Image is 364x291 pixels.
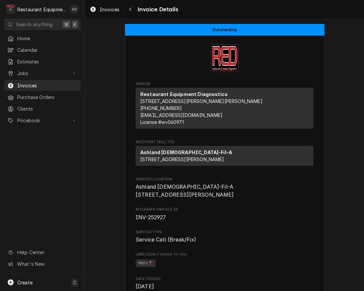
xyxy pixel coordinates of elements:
span: Invoices [17,82,77,89]
span: Roopairs Invoice ID [136,207,313,212]
span: Ashland [DEMOGRAPHIC_DATA]-Fil-A [STREET_ADDRESS][PERSON_NAME] [136,184,234,198]
span: Invoice Details [136,5,178,14]
div: [object Object] [136,252,313,268]
div: R [6,5,15,14]
span: Date Issued [136,283,313,291]
span: Search anything [16,21,53,28]
span: Estimates [17,58,77,65]
div: Restaurant Equipment Diagnostics's Avatar [6,5,15,14]
div: Recipient (Bill To) [136,146,313,168]
a: [EMAIL_ADDRESS][DOMAIN_NAME] [140,112,222,118]
a: Invoices [87,4,122,15]
span: Service Location [136,177,313,182]
div: KR [70,5,79,14]
span: Purchase Orders [17,94,77,101]
img: Logo [211,44,239,72]
a: Invoices [4,80,81,91]
span: Create [17,280,33,285]
div: Recipient (Bill To) [136,146,313,166]
span: License # wv060971 [140,119,184,125]
div: Service Location [136,177,313,199]
span: Service Location [136,183,313,199]
a: Go to Help Center [4,247,81,258]
div: Invoice Sender [136,81,313,132]
span: Date Issued [136,276,313,282]
span: (Only Visible to You) [149,252,187,256]
span: Roopairs Invoice ID [136,214,313,222]
span: What's New [17,260,77,267]
span: [object Object] [136,258,313,268]
span: K [73,21,76,28]
span: C [73,279,76,286]
strong: Ashland [DEMOGRAPHIC_DATA]-Fil-A [140,149,232,155]
div: Sender [136,88,313,131]
span: [DATE] [136,283,154,290]
button: Navigate back [125,4,136,15]
span: [STREET_ADDRESS][PERSON_NAME] [140,156,224,162]
span: Pricebook [17,117,67,124]
div: Restaurant Equipment Diagnostics [17,6,66,13]
span: INV-252927 [136,214,166,221]
a: Go to What's New [4,258,81,269]
span: Service Type [136,236,313,244]
a: Calendar [4,45,81,55]
a: Home [4,33,81,44]
span: Recipient (Bill To) [136,140,313,145]
div: Roopairs Invoice ID [136,207,313,221]
div: Service Type [136,230,313,244]
span: Nitro📍 [136,259,156,267]
a: Purchase Orders [4,92,81,103]
span: Labels [136,252,313,257]
span: Service Type [136,230,313,235]
a: Estimates [4,56,81,67]
a: [PHONE_NUMBER] [140,105,182,111]
span: [STREET_ADDRESS][PERSON_NAME][PERSON_NAME] [140,98,263,104]
div: Date Issued [136,276,313,291]
span: Outstanding [212,28,237,32]
strong: Restaurant Equipment Diagnostics [140,91,228,97]
span: Service Call (Break/Fix) [136,237,196,243]
span: Home [17,35,77,42]
a: Clients [4,103,81,114]
a: Go to Pricebook [4,115,81,126]
span: Calendar [17,47,77,53]
span: Clients [17,105,77,112]
div: Sender [136,88,313,129]
div: Status [125,24,324,36]
span: ⌘ [64,21,69,28]
span: Sender [136,81,313,87]
div: Invoice Recipient [136,140,313,169]
a: Go to Jobs [4,68,81,79]
span: Invoices [100,6,119,13]
button: Search anything⌘K [4,19,81,30]
div: Kelli Robinette's Avatar [70,5,79,14]
span: Jobs [17,70,67,77]
span: Help Center [17,249,77,256]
